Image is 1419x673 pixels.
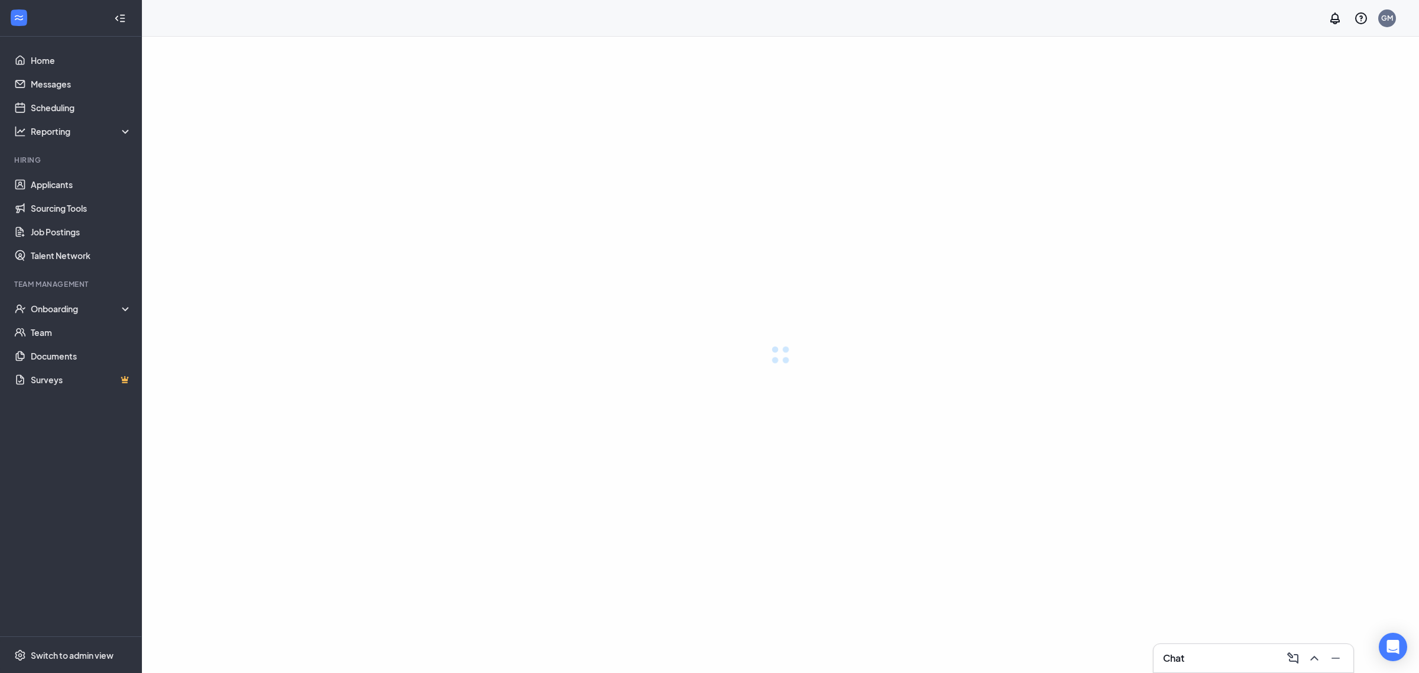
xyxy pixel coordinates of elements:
div: Onboarding [31,303,132,315]
button: ChevronUp [1304,649,1323,668]
a: Documents [31,344,132,368]
a: Talent Network [31,244,132,267]
svg: Analysis [14,125,26,137]
a: Scheduling [31,96,132,119]
div: Team Management [14,279,129,289]
svg: Notifications [1328,11,1342,25]
svg: Collapse [114,12,126,24]
a: Team [31,321,132,344]
a: Applicants [31,173,132,196]
div: Hiring [14,155,129,165]
svg: UserCheck [14,303,26,315]
button: Minimize [1325,649,1344,668]
button: ComposeMessage [1282,649,1301,668]
a: Job Postings [31,220,132,244]
div: Reporting [31,125,132,137]
div: GM [1381,13,1393,23]
a: SurveysCrown [31,368,132,391]
svg: Minimize [1329,651,1343,665]
svg: WorkstreamLogo [13,12,25,24]
svg: Settings [14,649,26,661]
div: Switch to admin view [31,649,114,661]
svg: QuestionInfo [1354,11,1368,25]
a: Sourcing Tools [31,196,132,220]
a: Home [31,48,132,72]
a: Messages [31,72,132,96]
h3: Chat [1163,652,1184,665]
div: Open Intercom Messenger [1379,633,1407,661]
svg: ComposeMessage [1286,651,1300,665]
svg: ChevronUp [1307,651,1321,665]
